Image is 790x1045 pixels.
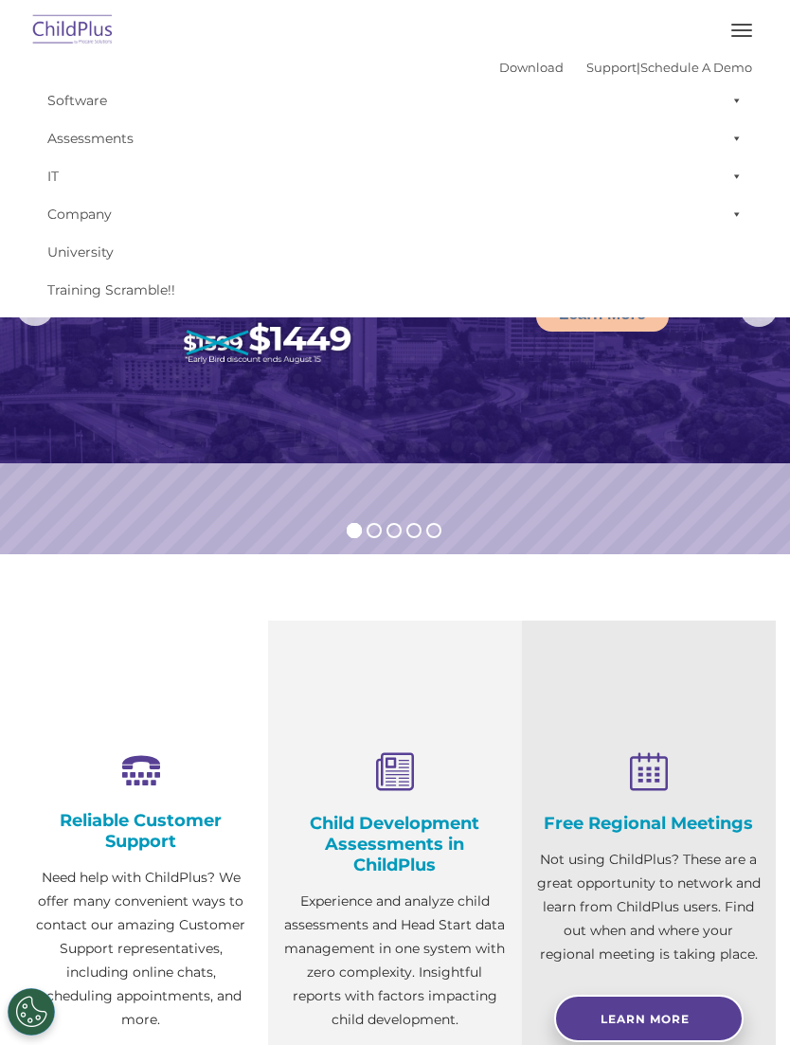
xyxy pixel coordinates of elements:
a: Company [38,195,752,233]
font: | [499,60,752,75]
a: Learn More [554,995,744,1042]
a: Schedule A Demo [640,60,752,75]
a: IT [38,157,752,195]
iframe: Chat Widget [695,954,790,1045]
a: Support [586,60,637,75]
h4: Reliable Customer Support [28,810,254,852]
h4: Free Regional Meetings [536,813,762,834]
a: Assessments [38,119,752,157]
a: University [38,233,752,271]
p: Experience and analyze child assessments and Head Start data management in one system with zero c... [282,890,508,1032]
button: Cookies Settings [8,988,55,1036]
p: Not using ChildPlus? These are a great opportunity to network and learn from ChildPlus users. Fin... [536,848,762,966]
span: Learn More [601,1012,690,1026]
a: Software [38,81,752,119]
h4: Child Development Assessments in ChildPlus [282,813,508,875]
a: Download [499,60,564,75]
p: Need help with ChildPlus? We offer many convenient ways to contact our amazing Customer Support r... [28,866,254,1032]
img: ChildPlus by Procare Solutions [28,9,117,53]
a: Training Scramble!! [38,271,752,309]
